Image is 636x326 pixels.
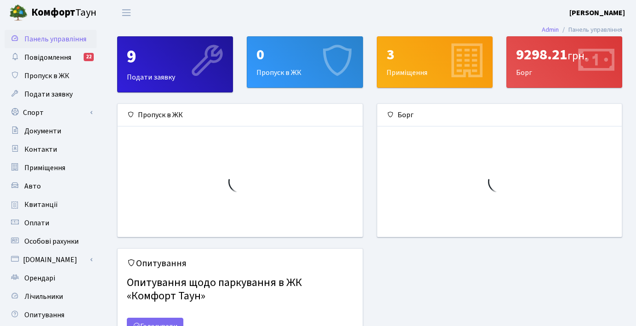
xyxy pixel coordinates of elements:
[117,36,233,92] a: 9Подати заявку
[247,36,363,88] a: 0Пропуск в ЖК
[118,37,233,92] div: Подати заявку
[5,67,97,85] a: Пропуск в ЖК
[5,287,97,306] a: Лічильники
[24,89,73,99] span: Подати заявку
[115,5,138,20] button: Переключити навігацію
[542,25,559,34] a: Admin
[568,48,587,64] span: грн.
[507,37,622,87] div: Борг
[5,85,97,103] a: Подати заявку
[24,273,55,283] span: Орендарі
[127,273,353,307] h4: Опитування щодо паркування в ЖК «Комфорт Таун»
[559,25,622,35] li: Панель управління
[24,144,57,154] span: Контакти
[516,46,613,63] div: 9298.21
[24,181,41,191] span: Авто
[24,163,65,173] span: Приміщення
[569,8,625,18] b: [PERSON_NAME]
[24,310,64,320] span: Опитування
[377,104,622,126] div: Борг
[24,236,79,246] span: Особові рахунки
[24,200,58,210] span: Квитанції
[31,5,97,21] span: Таун
[386,46,483,63] div: 3
[84,53,94,61] div: 22
[377,36,493,88] a: 3Приміщення
[5,195,97,214] a: Квитанції
[5,30,97,48] a: Панель управління
[31,5,75,20] b: Комфорт
[256,46,353,63] div: 0
[5,306,97,324] a: Опитування
[24,71,69,81] span: Пропуск в ЖК
[24,52,71,63] span: Повідомлення
[5,214,97,232] a: Оплати
[5,232,97,251] a: Особові рахунки
[5,269,97,287] a: Орендарі
[5,177,97,195] a: Авто
[5,103,97,122] a: Спорт
[24,34,86,44] span: Панель управління
[24,126,61,136] span: Документи
[5,251,97,269] a: [DOMAIN_NAME]
[5,122,97,140] a: Документи
[127,46,223,68] div: 9
[569,7,625,18] a: [PERSON_NAME]
[247,37,362,87] div: Пропуск в ЖК
[528,20,636,40] nav: breadcrumb
[24,292,63,302] span: Лічильники
[5,159,97,177] a: Приміщення
[127,258,353,269] h5: Опитування
[5,140,97,159] a: Контакти
[9,4,28,22] img: logo.png
[377,37,492,87] div: Приміщення
[5,48,97,67] a: Повідомлення22
[118,104,363,126] div: Пропуск в ЖК
[24,218,49,228] span: Оплати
